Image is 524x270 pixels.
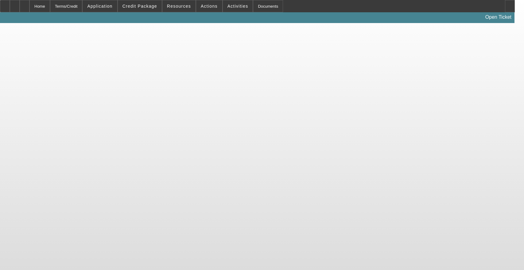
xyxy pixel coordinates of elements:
button: Actions [196,0,222,12]
span: Resources [167,4,191,9]
span: Credit Package [122,4,157,9]
button: Activities [223,0,253,12]
span: Actions [201,4,218,9]
a: Open Ticket [483,12,514,22]
span: Application [87,4,112,9]
button: Application [83,0,117,12]
button: Credit Package [118,0,162,12]
button: Resources [162,0,196,12]
span: Activities [227,4,248,9]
